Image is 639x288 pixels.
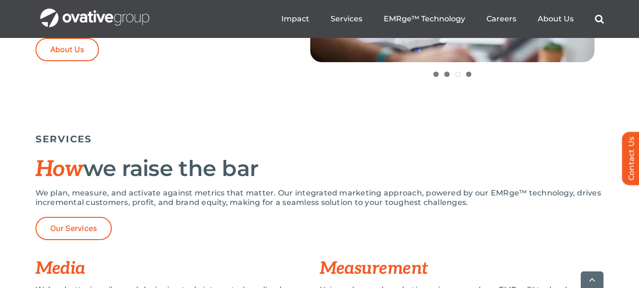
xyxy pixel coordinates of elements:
a: EMRge™ Technology [384,14,465,24]
h5: SERVICES [36,133,604,145]
a: Search [595,14,604,24]
a: About Us [36,38,99,61]
span: About Us [50,45,85,54]
a: Services [331,14,362,24]
h2: we raise the bar [36,157,604,181]
nav: Menu [281,4,604,34]
a: About Us [538,14,574,24]
a: 3 [455,72,460,77]
a: 4 [466,72,471,77]
a: 2 [444,72,450,77]
p: We plan, measure, and activate against metrics that matter. Our integrated marketing approach, po... [36,188,604,207]
h3: Measurement [320,259,604,278]
h3: Media [36,259,320,278]
span: Our Services [50,224,98,233]
a: OG_Full_horizontal_WHT [40,8,149,17]
a: Our Services [36,217,112,240]
a: 1 [433,72,439,77]
a: Careers [486,14,516,24]
span: How [36,156,84,183]
a: Impact [281,14,309,24]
